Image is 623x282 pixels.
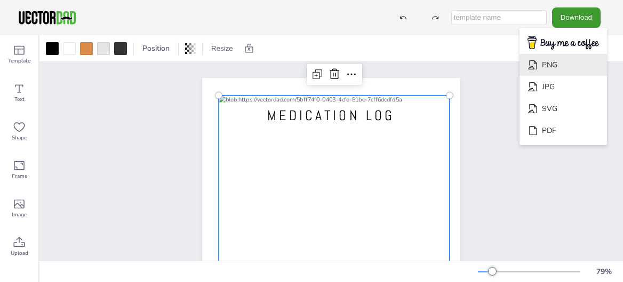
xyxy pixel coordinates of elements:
li: JPG [520,76,607,98]
img: buymecoffee.png [521,33,606,53]
button: Download [552,7,601,27]
li: PNG [520,54,607,76]
span: Template [8,57,30,65]
input: template name [451,10,547,25]
span: MEDICATION LOG [267,107,395,124]
button: Resize [207,40,237,57]
span: Shape [12,134,27,142]
div: 79 % [591,267,617,277]
li: SVG [520,98,607,120]
span: Image [12,210,27,219]
span: Upload [11,249,28,257]
span: Position [140,43,172,53]
span: Frame [12,172,27,181]
img: VectorDad-1.png [17,10,77,26]
li: PDF [520,120,607,142]
span: Text [14,95,25,104]
ul: Download [520,28,607,146]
